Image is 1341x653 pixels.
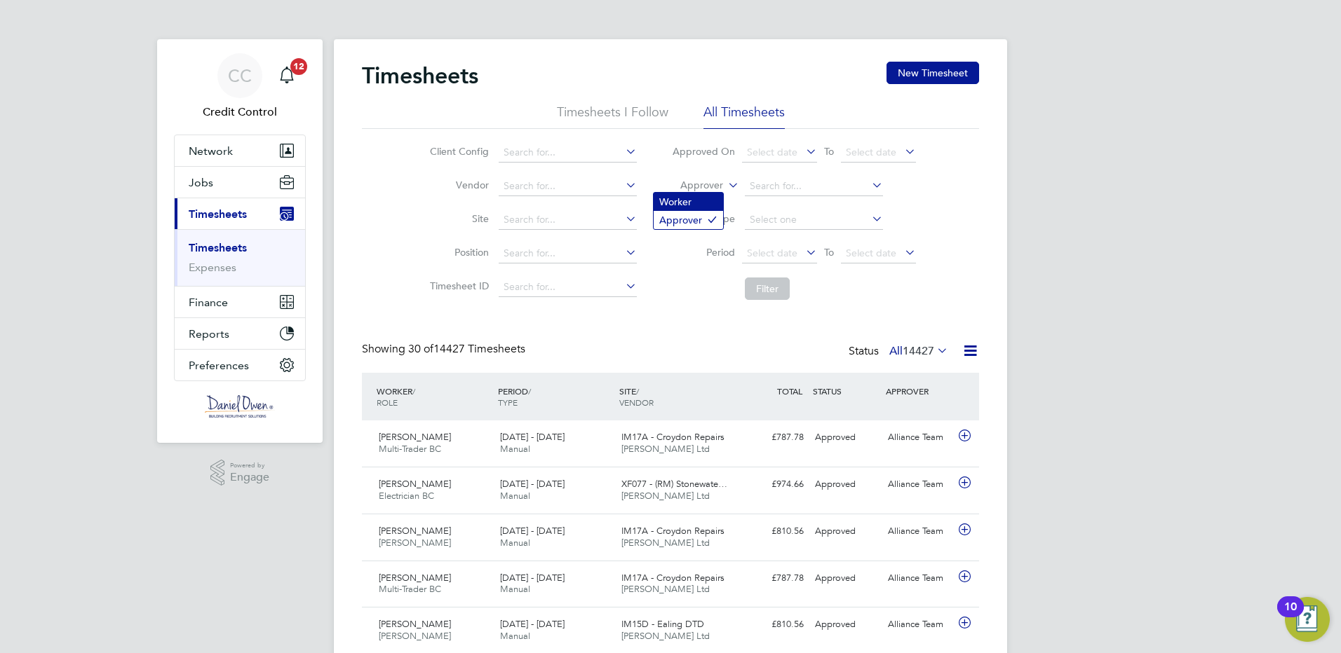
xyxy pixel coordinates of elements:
span: Manual [500,537,530,549]
span: IM17A - Croydon Repairs [621,431,725,443]
label: Period [672,246,735,259]
div: £810.56 [736,613,809,636]
a: CCCredit Control [174,53,306,121]
input: Search for... [745,177,883,196]
span: Manual [500,583,530,595]
span: Network [189,144,233,158]
span: IM17A - Croydon Repairs [621,525,725,537]
li: Worker [654,193,723,211]
span: Select date [846,247,896,259]
span: [DATE] - [DATE] [500,618,565,630]
div: Status [849,342,951,362]
button: Jobs [175,167,305,198]
span: [PERSON_NAME] [379,537,451,549]
span: Multi-Trader BC [379,443,441,455]
span: / [528,385,531,397]
span: IM15D - Ealing DTD [621,618,704,630]
li: Approver [654,211,723,229]
nav: Main navigation [157,39,323,443]
div: Approved [809,520,882,543]
div: Alliance Team [882,567,955,590]
a: Expenses [189,261,236,274]
div: Alliance Team [882,426,955,449]
span: Powered by [230,460,269,472]
span: [DATE] - [DATE] [500,572,565,584]
input: Search for... [499,143,637,163]
span: [PERSON_NAME] [379,431,451,443]
span: Finance [189,296,228,309]
div: Approved [809,473,882,496]
span: To [820,142,838,160]
span: [PERSON_NAME] [379,478,451,490]
span: Electrician BC [379,490,434,502]
input: Search for... [499,244,637,263]
label: Vendor [426,179,489,191]
span: Multi-Trader BC [379,583,441,595]
button: Preferences [175,350,305,380]
span: VENDOR [619,397,654,408]
div: £810.56 [736,520,809,543]
input: Search for... [499,277,637,297]
div: Approved [809,613,882,636]
span: [PERSON_NAME] Ltd [621,583,710,595]
span: Manual [500,630,530,642]
a: Timesheets [189,241,247,254]
label: Approver [660,179,723,193]
span: Engage [230,472,269,483]
h2: Timesheets [362,62,478,90]
input: Search for... [499,210,637,230]
div: 10 [1284,607,1297,625]
div: Showing [362,342,528,357]
span: Jobs [189,176,213,189]
button: Reports [175,318,305,349]
span: Select date [846,146,896,158]
button: Filter [745,277,790,300]
div: £974.66 [736,473,809,496]
span: Reports [189,327,229,341]
span: [PERSON_NAME] [379,630,451,642]
input: Select one [745,210,883,230]
span: 14427 Timesheets [408,342,525,356]
span: [PERSON_NAME] Ltd [621,630,710,642]
label: Client Config [426,145,489,158]
span: IM17A - Croydon Repairs [621,572,725,584]
div: £787.78 [736,426,809,449]
div: Alliance Team [882,473,955,496]
a: Go to home page [174,395,306,418]
div: Alliance Team [882,613,955,636]
div: WORKER [373,378,494,415]
span: Credit Control [174,104,306,121]
div: STATUS [809,378,882,404]
li: All Timesheets [703,104,785,129]
span: Select date [747,247,797,259]
span: TOTAL [777,385,802,397]
div: £787.78 [736,567,809,590]
span: TYPE [498,397,518,408]
a: 12 [273,53,301,98]
span: Preferences [189,359,249,372]
span: Select date [747,146,797,158]
span: / [636,385,639,397]
button: Timesheets [175,198,305,229]
button: Finance [175,287,305,317]
button: New Timesheet [887,62,979,84]
span: Manual [500,443,530,455]
span: 12 [290,58,307,75]
span: [PERSON_NAME] Ltd [621,490,710,502]
span: 30 of [408,342,433,356]
label: Site [426,212,489,225]
a: Powered byEngage [210,460,270,486]
span: [PERSON_NAME] Ltd [621,443,710,455]
div: Approved [809,567,882,590]
span: [PERSON_NAME] Ltd [621,537,710,549]
button: Open Resource Center, 10 new notifications [1285,597,1330,642]
span: [PERSON_NAME] [379,525,451,537]
span: / [412,385,415,397]
span: Timesheets [189,207,247,221]
span: [DATE] - [DATE] [500,478,565,490]
span: ROLE [377,397,398,408]
div: Timesheets [175,229,305,286]
label: Timesheet ID [426,280,489,292]
span: [PERSON_NAME] [379,572,451,584]
div: Alliance Team [882,520,955,543]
